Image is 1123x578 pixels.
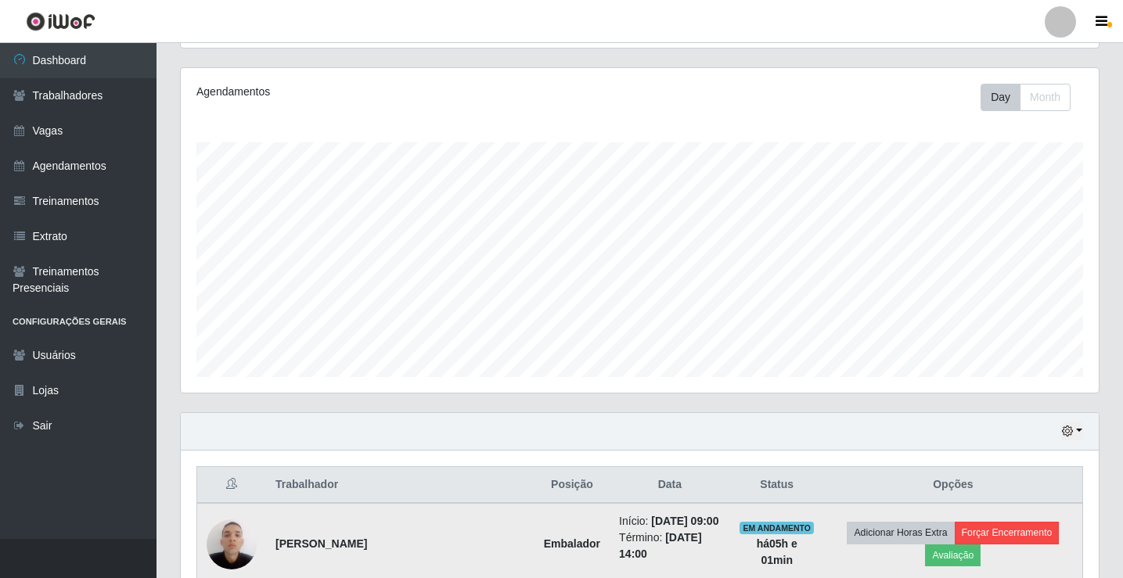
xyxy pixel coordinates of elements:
[535,467,610,504] th: Posição
[981,84,1071,111] div: First group
[207,511,257,577] img: 1701349754449.jpeg
[824,467,1083,504] th: Opções
[26,12,95,31] img: CoreUI Logo
[740,522,814,534] span: EM ANDAMENTO
[610,467,730,504] th: Data
[544,537,600,550] strong: Embalador
[651,515,718,527] time: [DATE] 09:00
[1020,84,1071,111] button: Month
[981,84,1083,111] div: Toolbar with button groups
[196,84,553,100] div: Agendamentos
[619,513,721,530] li: Início:
[266,467,535,504] th: Trabalhador
[619,530,721,562] li: Término:
[955,522,1060,544] button: Forçar Encerramento
[757,537,797,566] strong: há 05 h e 01 min
[730,467,824,504] th: Status
[925,544,981,566] button: Avaliação
[847,522,954,544] button: Adicionar Horas Extra
[275,537,367,550] strong: [PERSON_NAME]
[981,84,1020,111] button: Day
